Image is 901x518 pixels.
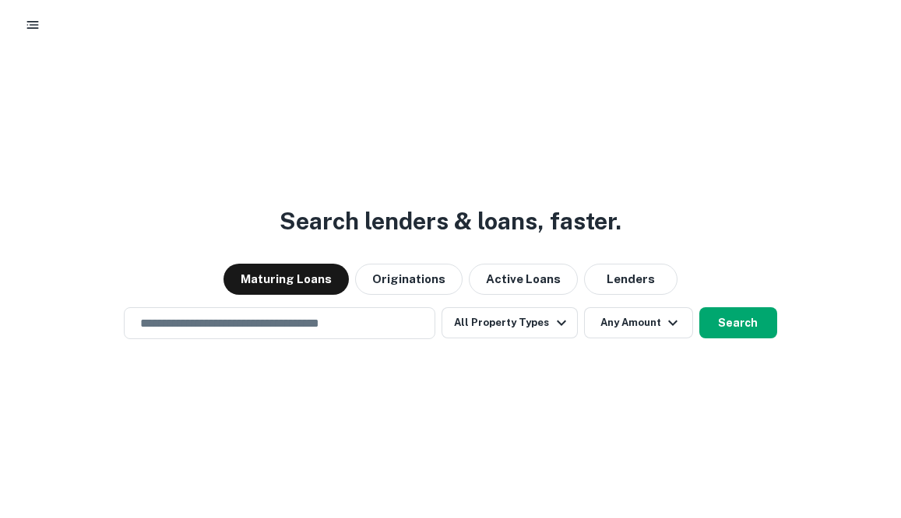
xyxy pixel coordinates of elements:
[469,264,578,295] button: Active Loans
[584,307,693,338] button: Any Amount
[442,307,577,338] button: All Property Types
[823,394,901,468] iframe: Chat Widget
[584,264,678,295] button: Lenders
[355,264,463,295] button: Originations
[280,204,621,239] h3: Search lenders & loans, faster.
[223,264,349,295] button: Maturing Loans
[699,307,777,338] button: Search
